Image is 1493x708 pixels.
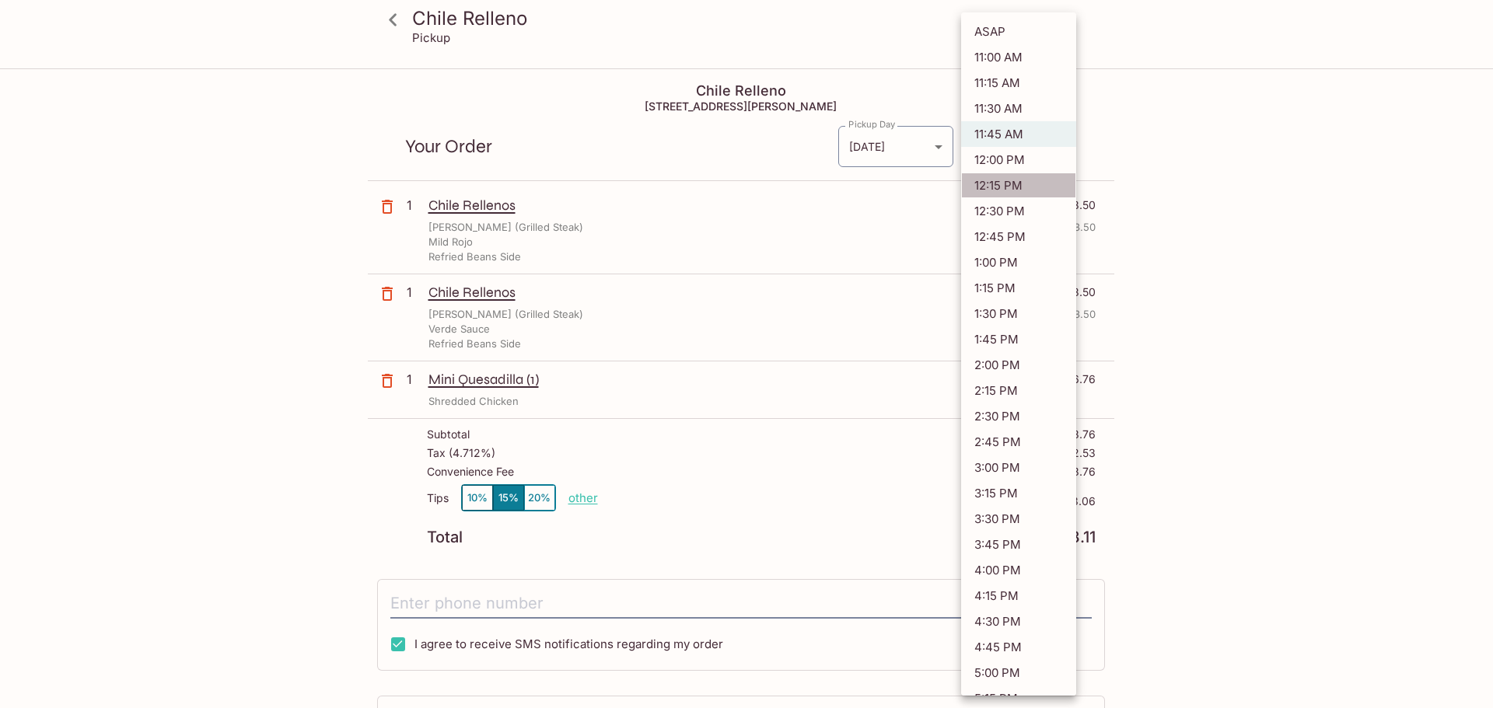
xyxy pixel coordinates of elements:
[961,275,1076,301] li: 1:15 PM
[961,583,1076,609] li: 4:15 PM
[961,429,1076,455] li: 2:45 PM
[961,96,1076,121] li: 11:30 AM
[961,44,1076,70] li: 11:00 AM
[961,634,1076,660] li: 4:45 PM
[961,249,1076,275] li: 1:00 PM
[961,147,1076,173] li: 12:00 PM
[961,173,1076,198] li: 12:15 PM
[961,506,1076,532] li: 3:30 PM
[961,480,1076,506] li: 3:15 PM
[961,609,1076,634] li: 4:30 PM
[961,403,1076,429] li: 2:30 PM
[961,224,1076,249] li: 12:45 PM
[961,121,1076,147] li: 11:45 AM
[961,198,1076,224] li: 12:30 PM
[961,326,1076,352] li: 1:45 PM
[961,19,1076,44] li: ASAP
[961,301,1076,326] li: 1:30 PM
[961,70,1076,96] li: 11:15 AM
[961,455,1076,480] li: 3:00 PM
[961,532,1076,557] li: 3:45 PM
[961,557,1076,583] li: 4:00 PM
[961,660,1076,685] li: 5:00 PM
[961,352,1076,378] li: 2:00 PM
[961,378,1076,403] li: 2:15 PM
